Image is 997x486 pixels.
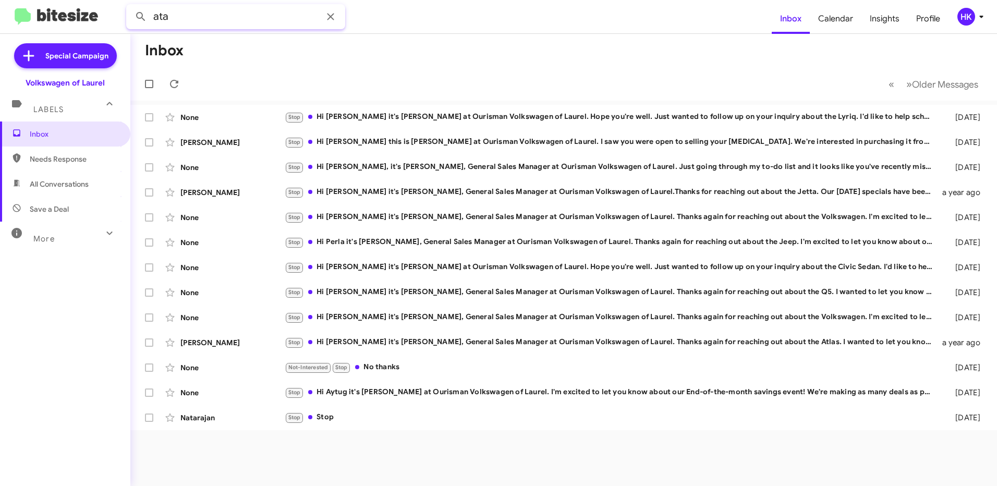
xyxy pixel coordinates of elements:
div: Hi Perla it's [PERSON_NAME], General Sales Manager at Ourisman Volkswagen of Laurel. Thanks again... [285,236,939,248]
div: Hi [PERSON_NAME], it's [PERSON_NAME], General Sales Manager at Ourisman Volkswagen of Laurel. Jus... [285,161,939,173]
div: Volkswagen of Laurel [26,78,105,88]
span: » [906,78,912,91]
div: [DATE] [939,262,989,273]
span: Not-Interested [288,364,329,371]
div: Hi [PERSON_NAME] it's [PERSON_NAME], General Sales Manager at Ourisman Volkswagen of Laurel. Than... [285,311,939,323]
span: Inbox [30,129,118,139]
div: [PERSON_NAME] [180,187,285,198]
div: Hi [PERSON_NAME] it's [PERSON_NAME], General Sales Manager at Ourisman Volkswagen of Laurel.Thank... [285,186,939,198]
div: [DATE] [939,412,989,423]
div: Natarajan [180,412,285,423]
div: [DATE] [939,212,989,223]
div: [DATE] [939,312,989,323]
span: Stop [288,339,301,346]
span: Stop [288,214,301,221]
div: [DATE] [939,387,989,398]
div: No thanks [285,361,939,373]
a: Profile [908,4,949,34]
button: Next [900,74,984,95]
div: None [180,212,285,223]
div: a year ago [939,337,989,348]
span: Stop [288,389,301,396]
a: Insights [861,4,908,34]
span: Stop [288,314,301,321]
button: HK [949,8,986,26]
span: Stop [288,164,301,171]
div: [DATE] [939,237,989,248]
div: [PERSON_NAME] [180,337,285,348]
span: Older Messages [912,79,978,90]
span: Stop [288,264,301,271]
div: Hi [PERSON_NAME] it's [PERSON_NAME] at Ourisman Volkswagen of Laurel. Hope you're well. Just want... [285,261,939,273]
span: Stop [288,139,301,145]
span: Save a Deal [30,204,69,214]
div: [PERSON_NAME] [180,137,285,148]
span: All Conversations [30,179,89,189]
div: Hi [PERSON_NAME] it's [PERSON_NAME] at Ourisman Volkswagen of Laurel. Hope you're well. Just want... [285,111,939,123]
div: None [180,312,285,323]
div: HK [957,8,975,26]
nav: Page navigation example [883,74,984,95]
button: Previous [882,74,901,95]
a: Calendar [810,4,861,34]
span: More [33,234,55,244]
span: Stop [288,414,301,421]
input: Search [126,4,345,29]
div: Hi [PERSON_NAME] it's [PERSON_NAME], General Sales Manager at Ourisman Volkswagen of Laurel. Than... [285,336,939,348]
span: Stop [288,239,301,246]
span: Stop [288,289,301,296]
div: [DATE] [939,287,989,298]
span: « [889,78,894,91]
div: Hi [PERSON_NAME] this is [PERSON_NAME] at Ourisman Volkswagen of Laurel. I saw you were open to s... [285,136,939,148]
span: Stop [335,364,348,371]
a: Inbox [772,4,810,34]
span: Stop [288,114,301,120]
span: Stop [288,189,301,196]
span: Labels [33,105,64,114]
div: None [180,362,285,373]
div: None [180,162,285,173]
div: [DATE] [939,162,989,173]
div: Hi [PERSON_NAME] it’s [PERSON_NAME], General Sales Manager at Ourisman Volkswagen of Laurel. Than... [285,286,939,298]
div: None [180,387,285,398]
a: Special Campaign [14,43,117,68]
div: Hi [PERSON_NAME] it's [PERSON_NAME], General Sales Manager at Ourisman Volkswagen of Laurel. Than... [285,211,939,223]
div: None [180,287,285,298]
div: None [180,112,285,123]
span: Special Campaign [45,51,108,61]
div: [DATE] [939,362,989,373]
h1: Inbox [145,42,184,59]
div: a year ago [939,187,989,198]
div: None [180,262,285,273]
div: Hi Aytug it's [PERSON_NAME] at Ourisman Volkswagen of Laurel. I'm excited to let you know about o... [285,386,939,398]
div: Stop [285,411,939,423]
div: [DATE] [939,112,989,123]
span: Needs Response [30,154,118,164]
div: None [180,237,285,248]
div: [DATE] [939,137,989,148]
